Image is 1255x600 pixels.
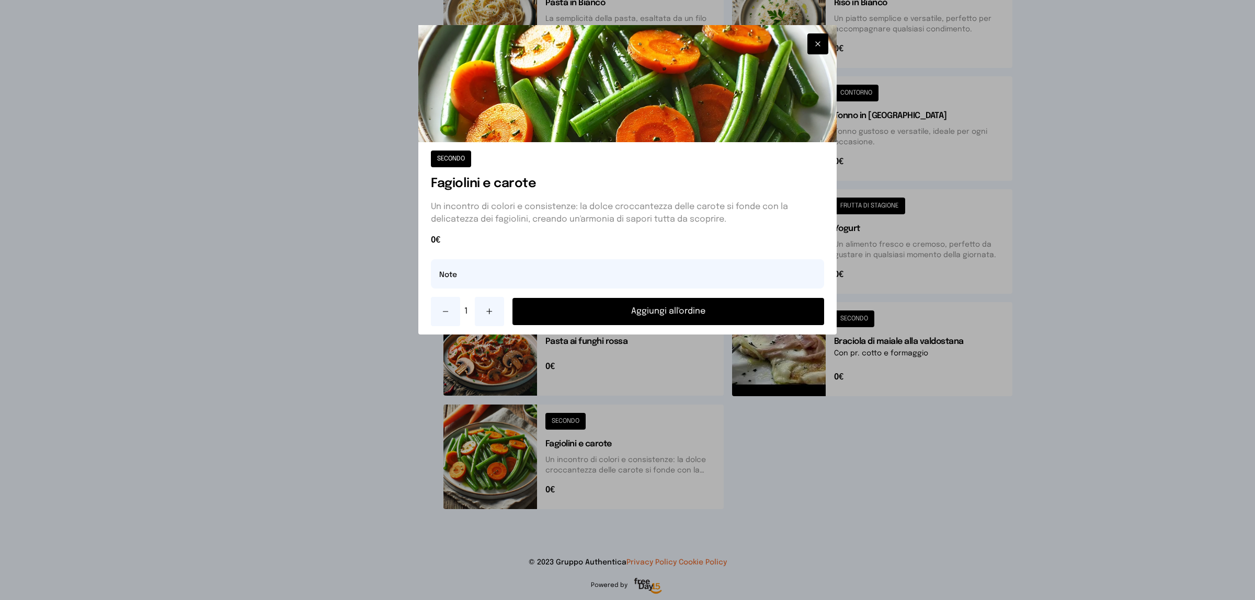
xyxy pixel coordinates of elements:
h1: Fagiolini e carote [431,176,824,192]
span: 1 [464,305,471,318]
img: Fagiolini e carote [418,25,837,142]
button: Aggiungi all'ordine [512,298,824,325]
span: 0€ [431,234,824,247]
button: SECONDO [431,151,471,167]
p: Un incontro di colori e consistenze: la dolce croccantezza delle carote si fonde con la delicatez... [431,201,824,226]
